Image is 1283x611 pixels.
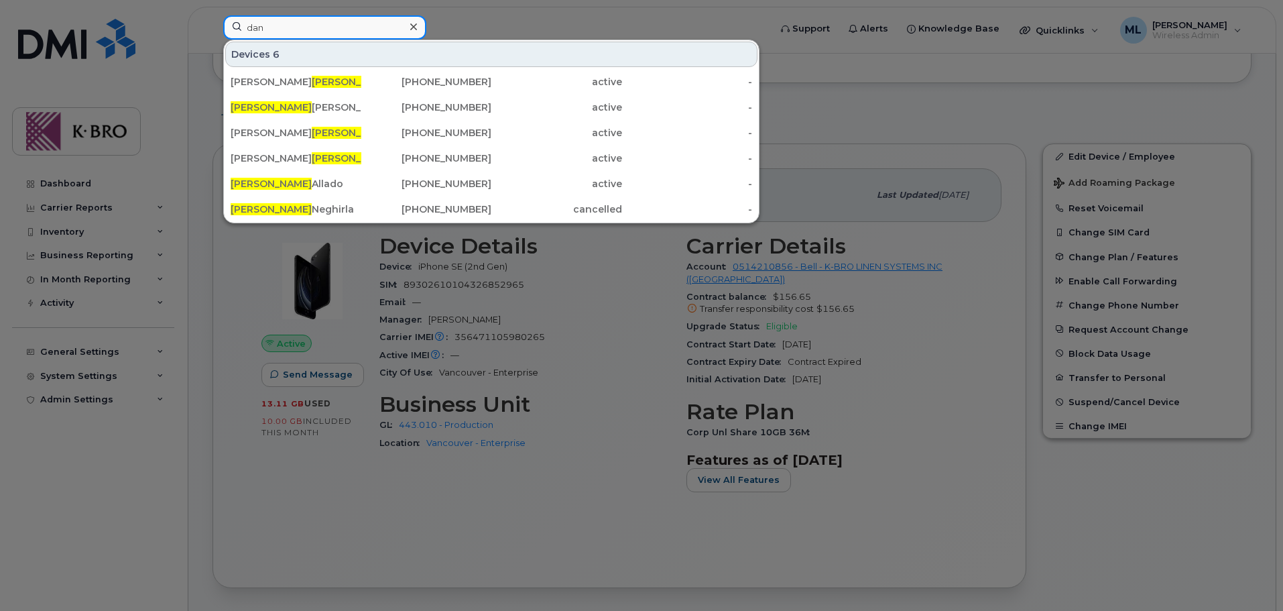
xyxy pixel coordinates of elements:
[225,42,757,67] div: Devices
[491,101,622,114] div: active
[225,70,757,94] a: [PERSON_NAME][PERSON_NAME]g[PHONE_NUMBER]active-
[361,126,492,140] div: [PHONE_NUMBER]
[225,146,757,170] a: [PERSON_NAME][PERSON_NAME]gova[PHONE_NUMBER]active-
[622,203,753,216] div: -
[231,75,361,89] div: [PERSON_NAME] g
[361,152,492,165] div: [PHONE_NUMBER]
[231,203,312,215] span: [PERSON_NAME]
[622,75,753,89] div: -
[361,101,492,114] div: [PHONE_NUMBER]
[622,152,753,165] div: -
[225,121,757,145] a: [PERSON_NAME][PERSON_NAME]sereau[PHONE_NUMBER]active-
[231,178,312,190] span: [PERSON_NAME]
[491,126,622,140] div: active
[312,152,393,164] span: [PERSON_NAME]
[225,95,757,119] a: [PERSON_NAME][PERSON_NAME][PHONE_NUMBER]active-
[622,177,753,190] div: -
[231,101,312,113] span: [PERSON_NAME]
[312,76,393,88] span: [PERSON_NAME]
[231,177,361,190] div: Allado
[622,101,753,114] div: -
[361,203,492,216] div: [PHONE_NUMBER]
[273,48,280,61] span: 6
[223,15,426,40] input: Find something...
[491,152,622,165] div: active
[491,177,622,190] div: active
[491,203,622,216] div: cancelled
[361,75,492,89] div: [PHONE_NUMBER]
[231,126,361,140] div: [PERSON_NAME] sereau
[231,152,361,165] div: [PERSON_NAME] gova
[225,172,757,196] a: [PERSON_NAME]Allado[PHONE_NUMBER]active-
[231,203,361,216] div: Neghirla
[312,127,393,139] span: [PERSON_NAME]
[231,101,361,114] div: [PERSON_NAME]
[225,197,757,221] a: [PERSON_NAME]Neghirla[PHONE_NUMBER]cancelled-
[491,75,622,89] div: active
[622,126,753,140] div: -
[361,177,492,190] div: [PHONE_NUMBER]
